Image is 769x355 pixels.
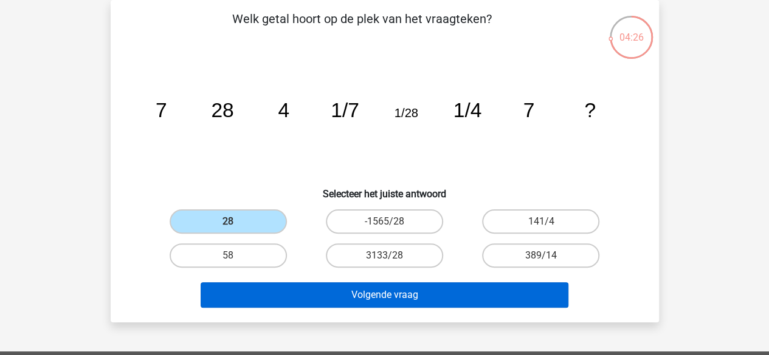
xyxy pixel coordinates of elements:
button: Volgende vraag [201,282,568,308]
tspan: 4 [278,99,289,121]
div: 04:26 [609,15,654,45]
tspan: 1/28 [394,106,418,120]
tspan: 7 [523,99,534,121]
tspan: 7 [155,99,167,121]
tspan: 28 [211,99,233,121]
label: 58 [170,243,287,268]
h6: Selecteer het juiste antwoord [130,178,640,200]
label: 141/4 [482,209,599,234]
label: 389/14 [482,243,599,268]
label: -1565/28 [326,209,443,234]
tspan: 1/4 [453,99,481,121]
label: 28 [170,209,287,234]
tspan: 1/7 [331,99,359,121]
p: Welk getal hoort op de plek van het vraagteken? [130,10,594,46]
tspan: ? [584,99,596,121]
label: 3133/28 [326,243,443,268]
